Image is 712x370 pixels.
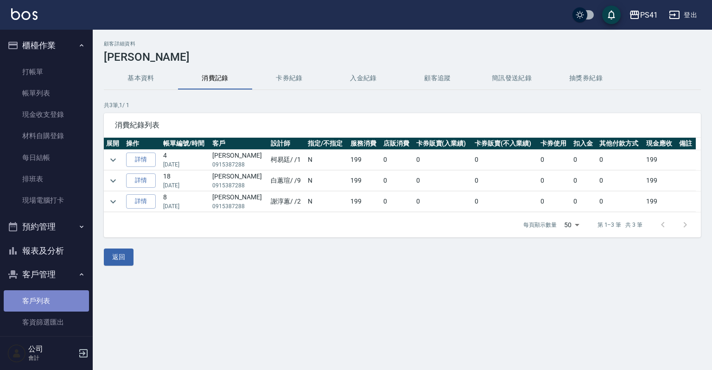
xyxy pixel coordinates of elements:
button: 抽獎券紀錄 [549,67,623,89]
h5: 公司 [28,344,76,354]
button: 櫃檯作業 [4,33,89,57]
button: PS41 [625,6,661,25]
td: 0 [538,150,571,170]
th: 卡券販賣(不入業績) [472,138,538,150]
td: 199 [644,171,677,191]
a: 材料自購登錄 [4,125,89,147]
td: 0 [414,150,473,170]
td: 柯易廷 / /1 [268,150,306,170]
td: 0 [571,171,597,191]
p: [DATE] [163,160,208,169]
p: 每頁顯示數量 [523,221,557,229]
th: 帳單編號/時間 [161,138,210,150]
button: 報表及分析 [4,239,89,263]
th: 卡券販賣(入業績) [414,138,473,150]
div: 50 [560,212,583,237]
a: 排班表 [4,168,89,190]
td: 0 [571,191,597,212]
button: save [602,6,621,24]
p: 0915387288 [212,160,266,169]
td: 0 [571,150,597,170]
p: 共 3 筆, 1 / 1 [104,101,701,109]
td: 0 [597,191,644,212]
a: 每日結帳 [4,147,89,168]
button: 顧客追蹤 [400,67,475,89]
button: expand row [106,153,120,167]
td: N [305,171,348,191]
th: 客戶 [210,138,268,150]
td: 0 [597,150,644,170]
button: 客戶管理 [4,262,89,287]
a: 現場電腦打卡 [4,190,89,211]
a: 現金收支登錄 [4,104,89,125]
a: 詳情 [126,153,156,167]
th: 設計師 [268,138,306,150]
th: 扣入金 [571,138,597,150]
a: 打帳單 [4,61,89,83]
td: 0 [597,171,644,191]
button: 消費記錄 [178,67,252,89]
th: 操作 [124,138,161,150]
a: 客戶列表 [4,290,89,312]
a: 客資篩選匯出 [4,312,89,333]
button: 返回 [104,249,133,266]
td: 白蕙瑄 / /9 [268,171,306,191]
p: [DATE] [163,181,208,190]
td: 4 [161,150,210,170]
td: 18 [161,171,210,191]
td: 0 [538,171,571,191]
th: 服務消費 [348,138,381,150]
td: 199 [644,191,677,212]
p: 0915387288 [212,181,266,190]
th: 店販消費 [381,138,414,150]
th: 指定/不指定 [305,138,348,150]
td: [PERSON_NAME] [210,171,268,191]
p: 0915387288 [212,202,266,211]
button: 登出 [665,6,701,24]
td: 0 [381,150,414,170]
th: 展開 [104,138,124,150]
th: 其他付款方式 [597,138,644,150]
td: 0 [472,191,538,212]
td: 0 [414,171,473,191]
td: 199 [644,150,677,170]
th: 現金應收 [644,138,677,150]
span: 消費紀錄列表 [115,121,690,130]
th: 備註 [677,138,696,150]
td: 199 [348,191,381,212]
td: 0 [381,171,414,191]
td: 8 [161,191,210,212]
a: 詳情 [126,173,156,188]
button: 卡券紀錄 [252,67,326,89]
td: 199 [348,171,381,191]
button: expand row [106,174,120,188]
td: 0 [538,191,571,212]
td: N [305,150,348,170]
button: 基本資料 [104,67,178,89]
button: expand row [106,195,120,209]
td: N [305,191,348,212]
a: 詳情 [126,194,156,209]
button: 簡訊發送紀錄 [475,67,549,89]
p: [DATE] [163,202,208,211]
div: PS41 [640,9,658,21]
h3: [PERSON_NAME] [104,51,701,64]
td: 0 [381,191,414,212]
td: [PERSON_NAME] [210,191,268,212]
button: 入金紀錄 [326,67,400,89]
p: 第 1–3 筆 共 3 筆 [598,221,642,229]
td: 0 [472,150,538,170]
a: 帳單列表 [4,83,89,104]
th: 卡券使用 [538,138,571,150]
td: 0 [472,171,538,191]
img: Logo [11,8,38,20]
td: [PERSON_NAME] [210,150,268,170]
button: 預約管理 [4,215,89,239]
td: 謝淳蕙 / /2 [268,191,306,212]
img: Person [7,344,26,363]
p: 會計 [28,354,76,362]
td: 199 [348,150,381,170]
td: 0 [414,191,473,212]
h2: 顧客詳細資料 [104,41,701,47]
a: 卡券管理 [4,333,89,354]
